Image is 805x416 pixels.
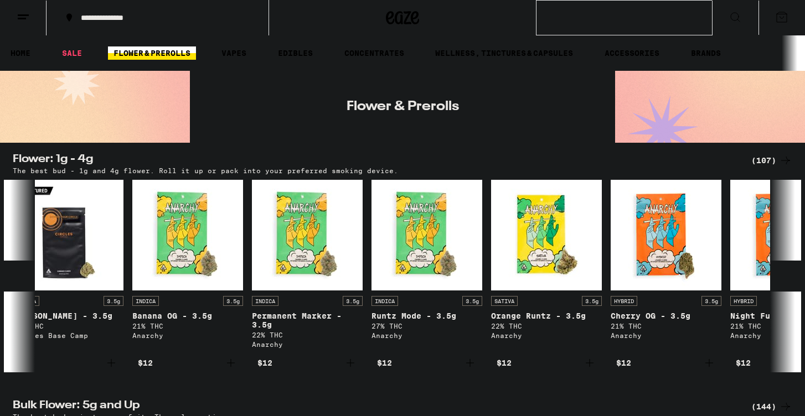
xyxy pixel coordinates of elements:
a: EDIBLES [272,46,318,60]
p: 24% THC [13,323,123,330]
img: Anarchy - Orange Runtz - 3.5g [491,180,602,290]
p: 3.5g [343,296,363,306]
button: Add to bag [252,353,363,372]
p: Cherry OG - 3.5g [611,311,721,320]
span: $12 [377,358,392,367]
p: 3.5g [701,296,721,306]
p: 3.5g [582,296,602,306]
span: $12 [616,358,631,367]
img: Anarchy - Runtz Mode - 3.5g [371,180,482,290]
a: BRANDS [685,46,726,60]
img: Anarchy - Banana OG - 3.5g [132,180,243,290]
p: HYBRID [611,296,637,306]
button: Add to bag [13,353,123,372]
p: 27% THC [371,323,482,330]
span: $12 [736,358,751,367]
button: Add to bag [132,353,243,372]
a: HOME [5,46,36,60]
p: 3.5g [223,296,243,306]
a: VAPES [216,46,252,60]
p: 3.5g [462,296,482,306]
div: Circles Base Camp [13,332,123,339]
a: (107) [751,154,792,167]
div: Anarchy [132,332,243,339]
div: Anarchy [611,332,721,339]
h2: Bulk Flower: 5g and Up [13,400,738,413]
a: Open page for Banana OG - 3.5g from Anarchy [132,180,243,353]
p: Banana OG - 3.5g [132,311,243,320]
h1: Flower & Prerolls [347,100,459,113]
button: Add to bag [611,353,721,372]
a: Open page for Runtz Mode - 3.5g from Anarchy [371,180,482,353]
div: Anarchy [491,332,602,339]
p: INDICA [371,296,398,306]
a: WELLNESS, TINCTURES & CAPSULES [430,46,579,60]
p: Orange Runtz - 3.5g [491,311,602,320]
h2: Flower: 1g - 4g [13,154,738,167]
a: CONCENTRATES [339,46,410,60]
a: ACCESSORIES [599,46,665,60]
img: Anarchy - Permanent Marker - 3.5g [252,180,363,290]
p: INDICA [252,296,278,306]
p: 22% THC [252,331,363,339]
p: 21% THC [611,323,721,330]
img: Circles Base Camp - Gush Rush - 3.5g [13,180,123,290]
a: Open page for Permanent Marker - 3.5g from Anarchy [252,180,363,353]
div: Anarchy [252,341,363,348]
a: Open page for Gush Rush - 3.5g from Circles Base Camp [13,180,123,353]
span: $12 [138,358,153,367]
p: Runtz Mode - 3.5g [371,311,482,320]
a: Open page for Orange Runtz - 3.5g from Anarchy [491,180,602,353]
span: $12 [257,358,272,367]
a: FLOWER & PREROLLS [108,46,196,60]
span: $16 [18,358,33,367]
span: $12 [497,358,512,367]
a: (144) [751,400,792,413]
p: HYBRID [730,296,757,306]
p: [PERSON_NAME] - 3.5g [13,311,123,320]
a: Open page for Cherry OG - 3.5g from Anarchy [611,180,721,353]
p: 3.5g [104,296,123,306]
img: Anarchy - Cherry OG - 3.5g [611,180,721,290]
p: 21% THC [132,323,243,330]
p: INDICA [132,296,159,306]
p: The best bud - 1g and 4g flower. Roll it up or pack into your preferred smoking device. [13,167,398,174]
button: Add to bag [371,353,482,372]
p: 22% THC [491,323,602,330]
div: Anarchy [371,332,482,339]
p: SATIVA [13,296,39,306]
p: Permanent Marker - 3.5g [252,311,363,329]
a: SALE [56,46,87,60]
p: SATIVA [491,296,518,306]
button: Add to bag [491,353,602,372]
